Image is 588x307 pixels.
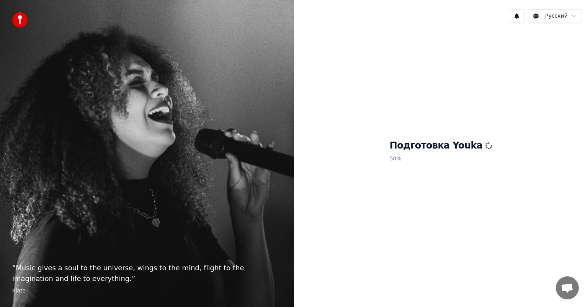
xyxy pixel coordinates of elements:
p: “ Music gives a soul to the universe, wings to the mind, flight to the imagination and life to ev... [12,263,282,284]
h1: Подготовка Youka [390,140,493,152]
img: youka [12,12,28,28]
footer: Plato [12,287,282,295]
p: 50 % [390,152,493,166]
a: Открытый чат [556,276,579,299]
